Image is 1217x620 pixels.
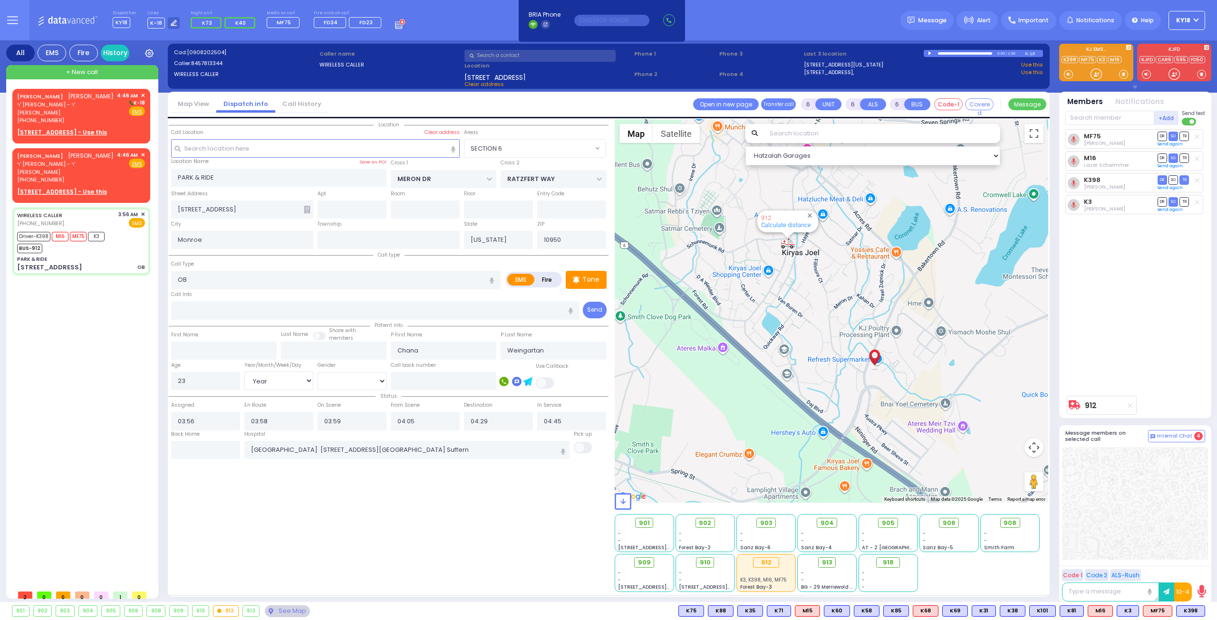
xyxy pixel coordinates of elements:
[534,274,560,286] label: Fire
[699,518,711,528] span: 902
[464,140,593,157] span: SECTION 6
[68,92,114,100] span: [PERSON_NAME]
[1143,605,1172,617] div: ALS
[75,591,89,599] span: 0
[1008,98,1046,110] button: Message
[265,605,309,617] div: See map
[1024,124,1043,143] button: Toggle fullscreen view
[1000,605,1025,617] div: BLS
[719,50,801,58] span: Phone 3
[1097,56,1107,63] a: K3
[1007,48,1016,59] div: 1:38
[171,401,194,409] label: Assigned
[537,220,544,228] label: ZIP
[391,401,420,409] label: From Scene
[1158,207,1183,212] a: Send again
[117,152,138,159] span: 4:46 AM
[304,206,310,213] span: Other building occupants
[1029,605,1056,617] div: BLS
[801,569,804,576] span: -
[171,190,208,198] label: Street Address
[17,256,47,263] div: PARK & RIDE
[374,121,404,128] span: Location
[319,61,462,69] label: WIRELESS CALLER
[88,232,105,241] span: K3
[1158,185,1183,191] a: Send again
[113,591,127,599] span: 1
[740,576,787,583] span: K3, K398, M16, MF75
[617,490,648,503] a: Open this area in Google Maps (opens a new window)
[1108,56,1121,63] a: M16
[171,291,192,298] label: Call Info
[801,544,832,551] span: Sanz Bay-4
[391,331,422,339] label: P First Name
[1085,402,1097,409] a: 912
[882,518,895,528] span: 905
[193,606,209,616] div: 910
[376,392,402,400] span: Status
[329,327,356,334] small: Share with
[781,238,795,249] div: 912
[984,544,1014,551] span: Smith Farm
[737,605,763,617] div: K35
[359,19,373,26] span: FD23
[38,45,66,61] div: EMS
[318,401,341,409] label: On Scene
[943,518,956,528] span: 906
[1179,153,1189,162] span: TR
[767,605,791,617] div: BLS
[679,576,682,583] span: -
[824,605,850,617] div: K60
[141,92,145,100] span: ✕
[1005,48,1007,59] div: /
[141,210,145,219] span: ✕
[862,537,865,544] span: -
[942,605,968,617] div: K69
[141,151,145,159] span: ✕
[529,10,560,19] span: BRIA Phone
[464,220,477,228] label: State
[767,605,791,617] div: K71
[267,10,303,16] label: Medic on call
[1174,56,1188,63] a: 595
[618,569,621,576] span: -
[17,232,50,241] span: Driver-K398
[147,606,165,616] div: 908
[536,362,569,370] label: Use Callback
[202,19,212,27] span: K73
[171,260,194,268] label: Call Type
[17,152,63,160] a: [PERSON_NAME]
[17,101,114,116] span: ר' [PERSON_NAME] - ר' [PERSON_NAME]
[464,139,606,157] span: SECTION 6
[52,232,68,241] span: M16
[634,50,716,58] span: Phone 1
[101,45,129,61] a: History
[619,124,653,143] button: Show street map
[574,430,592,438] label: Pick up
[70,232,87,241] span: MF75
[132,108,142,115] u: EMS
[618,583,708,591] span: [STREET_ADDRESS][PERSON_NAME]
[1025,50,1043,57] div: K-18
[740,583,772,591] span: Forest Bay-3
[1150,434,1155,439] img: comment-alt.png
[118,211,138,218] span: 3:56 AM
[17,176,64,183] span: [PHONE_NUMBER]
[318,190,326,198] label: Apt
[862,544,932,551] span: AT - 2 [GEOGRAPHIC_DATA]
[801,530,804,537] span: -
[617,490,648,503] img: Google
[763,124,1001,143] input: Search location
[923,537,926,544] span: -
[708,605,734,617] div: K88
[324,19,338,26] span: FD34
[213,606,238,616] div: 912
[537,401,561,409] label: In Service
[191,59,222,67] span: 8457813344
[137,264,145,271] div: OB
[1182,110,1205,117] span: Send text
[804,61,883,69] a: [STREET_ADDRESS][US_STATE]
[1169,153,1178,162] span: SO
[1065,111,1154,125] input: Search member
[66,67,98,77] span: + New call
